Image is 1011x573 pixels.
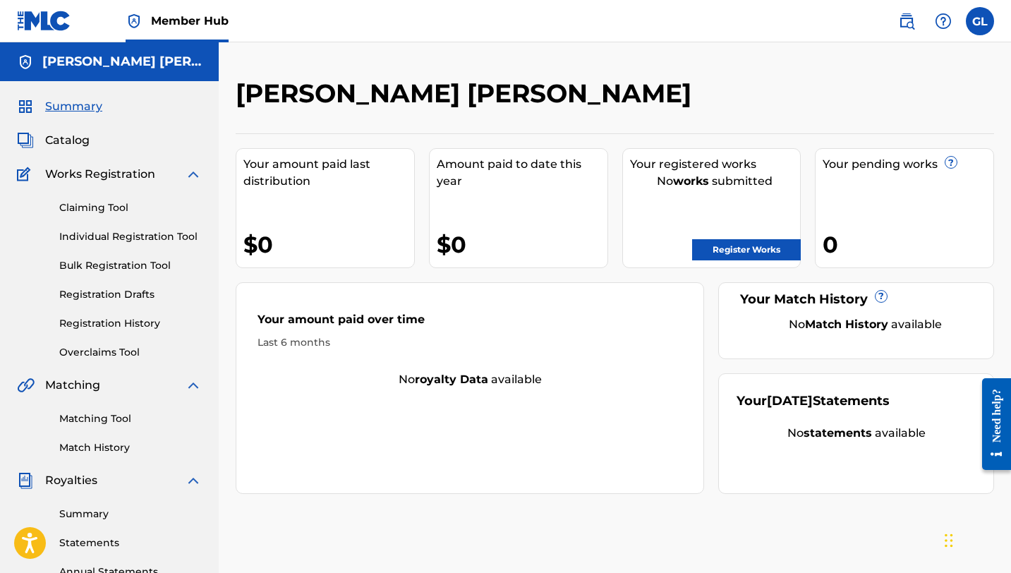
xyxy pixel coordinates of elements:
[737,425,976,442] div: No available
[767,393,813,409] span: [DATE]
[805,318,888,331] strong: Match History
[258,335,682,350] div: Last 6 months
[692,239,801,260] a: Register Works
[17,98,34,115] img: Summary
[45,377,100,394] span: Matching
[804,426,872,440] strong: statements
[59,345,202,360] a: Overclaims Tool
[437,229,607,260] div: $0
[630,173,801,190] div: No submitted
[17,377,35,394] img: Matching
[17,11,71,31] img: MLC Logo
[823,156,993,173] div: Your pending works
[737,392,890,411] div: Your Statements
[892,7,921,35] a: Public Search
[673,174,709,188] strong: works
[59,200,202,215] a: Claiming Tool
[151,13,229,29] span: Member Hub
[898,13,915,30] img: search
[45,166,155,183] span: Works Registration
[185,472,202,489] img: expand
[126,13,143,30] img: Top Rightsholder
[876,291,887,302] span: ?
[823,229,993,260] div: 0
[940,505,1011,573] iframe: Chat Widget
[45,132,90,149] span: Catalog
[243,229,414,260] div: $0
[17,166,35,183] img: Works Registration
[45,472,97,489] span: Royalties
[59,411,202,426] a: Matching Tool
[236,371,703,388] div: No available
[935,13,952,30] img: help
[754,316,976,333] div: No available
[737,290,976,309] div: Your Match History
[59,536,202,550] a: Statements
[236,78,698,109] h2: [PERSON_NAME] [PERSON_NAME]
[929,7,957,35] div: Help
[945,157,957,168] span: ?
[17,98,102,115] a: SummarySummary
[971,367,1011,481] iframe: Resource Center
[415,373,488,386] strong: royalty data
[59,440,202,455] a: Match History
[437,156,607,190] div: Amount paid to date this year
[258,311,682,335] div: Your amount paid over time
[17,54,34,71] img: Accounts
[59,316,202,331] a: Registration History
[17,132,34,149] img: Catalog
[59,287,202,302] a: Registration Drafts
[966,7,994,35] div: User Menu
[243,156,414,190] div: Your amount paid last distribution
[59,258,202,273] a: Bulk Registration Tool
[42,54,202,70] h5: Griffin Langsdale
[185,377,202,394] img: expand
[630,156,801,173] div: Your registered works
[59,507,202,521] a: Summary
[945,519,953,562] div: Drag
[185,166,202,183] img: expand
[45,98,102,115] span: Summary
[59,229,202,244] a: Individual Registration Tool
[17,132,90,149] a: CatalogCatalog
[17,472,34,489] img: Royalties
